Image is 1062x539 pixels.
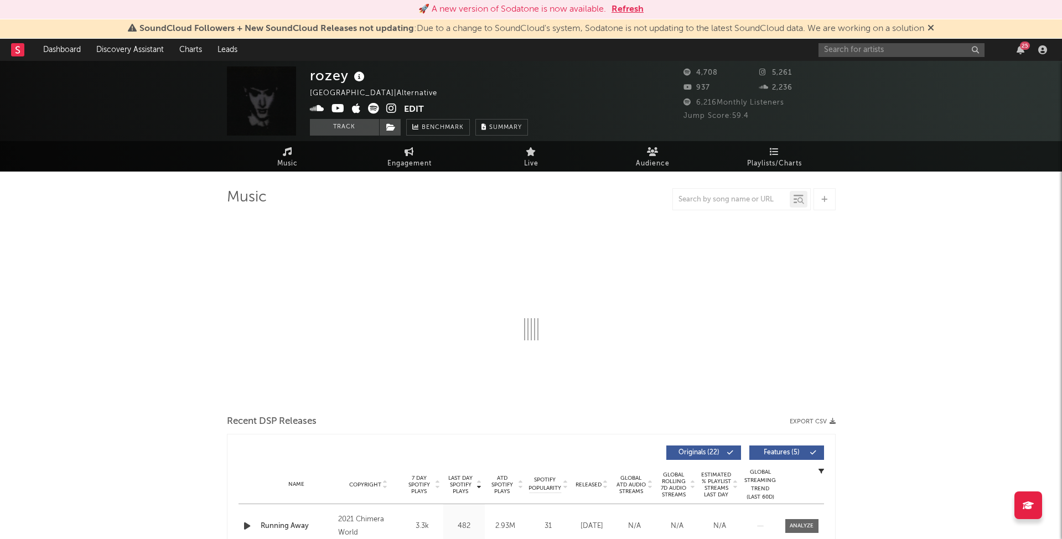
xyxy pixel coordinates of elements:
span: 4,708 [683,69,718,76]
div: 482 [446,521,482,532]
span: 6,216 Monthly Listeners [683,99,784,106]
button: Export CSV [790,418,836,425]
div: [GEOGRAPHIC_DATA] | Alternative [310,87,450,100]
span: Audience [636,157,670,170]
span: Recent DSP Releases [227,415,317,428]
span: Copyright [349,481,381,488]
span: Last Day Spotify Plays [446,475,475,495]
div: 31 [529,521,568,532]
a: Charts [172,39,210,61]
span: : Due to a change to SoundCloud's system, Sodatone is not updating to the latest SoundCloud data.... [139,24,924,33]
div: 2.93M [488,521,524,532]
div: N/A [701,521,738,532]
a: Benchmark [406,119,470,136]
button: Edit [404,103,424,117]
button: Originals(22) [666,445,741,460]
div: N/A [616,521,653,532]
span: Released [576,481,602,488]
a: Music [227,141,349,172]
button: 25 [1017,45,1024,54]
span: 5,261 [759,69,792,76]
a: Engagement [349,141,470,172]
a: Discovery Assistant [89,39,172,61]
span: Live [524,157,538,170]
a: Live [470,141,592,172]
span: Music [277,157,298,170]
span: SoundCloud Followers + New SoundCloud Releases not updating [139,24,414,33]
span: Features ( 5 ) [757,449,807,456]
div: rozey [310,66,367,85]
div: N/A [659,521,696,532]
button: Track [310,119,379,136]
span: Global Rolling 7D Audio Streams [659,471,689,498]
a: Running Away [261,521,333,532]
input: Search by song name or URL [673,195,790,204]
a: Audience [592,141,714,172]
div: 🚀 A new version of Sodatone is now available. [418,3,606,16]
span: Dismiss [928,24,934,33]
span: 7 Day Spotify Plays [405,475,434,495]
span: Engagement [387,157,432,170]
a: Playlists/Charts [714,141,836,172]
div: [DATE] [573,521,610,532]
span: 937 [683,84,710,91]
span: Jump Score: 59.4 [683,112,749,120]
span: ATD Spotify Plays [488,475,517,495]
span: Global ATD Audio Streams [616,475,646,495]
span: Spotify Popularity [529,476,561,493]
span: Benchmark [422,121,464,134]
button: Refresh [612,3,644,16]
span: Summary [489,125,522,131]
a: Dashboard [35,39,89,61]
button: Summary [475,119,528,136]
div: 25 [1020,42,1030,50]
span: 2,236 [759,84,792,91]
div: Name [261,480,333,489]
button: Features(5) [749,445,824,460]
a: Leads [210,39,245,61]
span: Estimated % Playlist Streams Last Day [701,471,732,498]
div: 3.3k [405,521,441,532]
div: Global Streaming Trend (Last 60D) [744,468,777,501]
span: Originals ( 22 ) [674,449,724,456]
span: Playlists/Charts [747,157,802,170]
input: Search for artists [818,43,985,57]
